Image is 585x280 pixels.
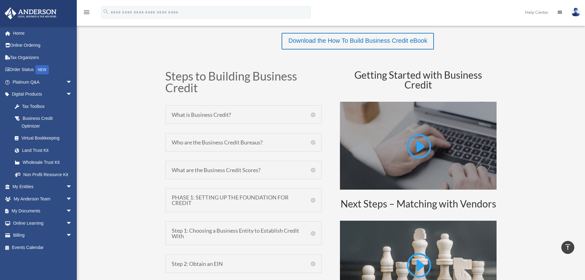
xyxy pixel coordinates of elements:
div: Land Trust Kit [21,147,74,154]
a: Home [4,27,81,39]
a: My Anderson Teamarrow_drop_down [4,193,81,205]
h1: Steps to Building Business Credit [165,70,322,97]
div: NEW [35,65,49,74]
a: vertical_align_top [561,241,574,254]
span: arrow_drop_down [66,205,78,218]
h5: Step 2: Obtain an EIN [172,261,315,266]
a: Digital Productsarrow_drop_down [4,88,81,101]
div: Business Credit Optimizer [21,115,71,130]
a: Business Credit Optimizer [9,112,78,132]
a: Tax Toolbox [9,100,81,112]
h5: Who are the Business Credit Bureaus? [172,140,315,145]
a: Online Ordering [4,39,81,52]
h5: What is Business Credit? [172,112,315,117]
a: My Entitiesarrow_drop_down [4,181,81,193]
i: menu [83,9,90,16]
a: Platinum Q&Aarrow_drop_down [4,76,81,88]
a: Online Learningarrow_drop_down [4,217,81,229]
span: Next Steps – Matching with Vendors [341,198,496,210]
a: Non Profit Resource Kit [9,168,81,181]
div: Wholesale Trust Kit [21,159,74,166]
i: search [103,8,109,15]
a: menu [83,11,90,16]
a: Wholesale Trust Kit [9,156,81,169]
i: vertical_align_top [564,243,571,251]
a: Land Trust Kit [9,144,81,156]
span: arrow_drop_down [66,88,78,101]
span: Getting Started with Business Credit [354,69,482,91]
h5: Step 1: Choosing a Business Entity to Establish Credit With [172,228,315,239]
img: Anderson Advisors Platinum Portal [3,7,58,19]
a: Events Calendar [4,241,81,254]
div: Virtual Bookkeeping [21,134,74,142]
img: User Pic [571,8,580,17]
h5: What are the Business Credit Scores? [172,167,315,173]
a: My Documentsarrow_drop_down [4,205,81,217]
a: Order StatusNEW [4,64,81,76]
div: Tax Toolbox [21,103,74,110]
span: arrow_drop_down [66,193,78,205]
a: Tax Organizers [4,51,81,64]
a: Billingarrow_drop_down [4,229,81,242]
span: arrow_drop_down [66,217,78,230]
h5: PHASE 1: SETTING UP THE FOUNDATION FOR CREDIT [172,195,315,206]
a: Download the How To Build Business Credit eBook [282,33,434,49]
span: arrow_drop_down [66,181,78,193]
span: arrow_drop_down [66,229,78,242]
a: Virtual Bookkeeping [9,132,81,144]
span: arrow_drop_down [66,76,78,89]
div: Non Profit Resource Kit [21,171,74,179]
